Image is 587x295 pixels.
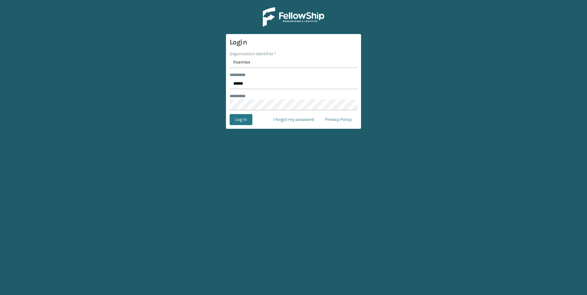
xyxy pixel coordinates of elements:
[268,114,320,125] a: I forgot my password
[263,7,324,27] img: Logo
[230,114,252,125] button: Log In
[230,38,357,47] h3: Login
[320,114,357,125] a: Privacy Policy
[230,51,276,57] label: Organization Identifier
